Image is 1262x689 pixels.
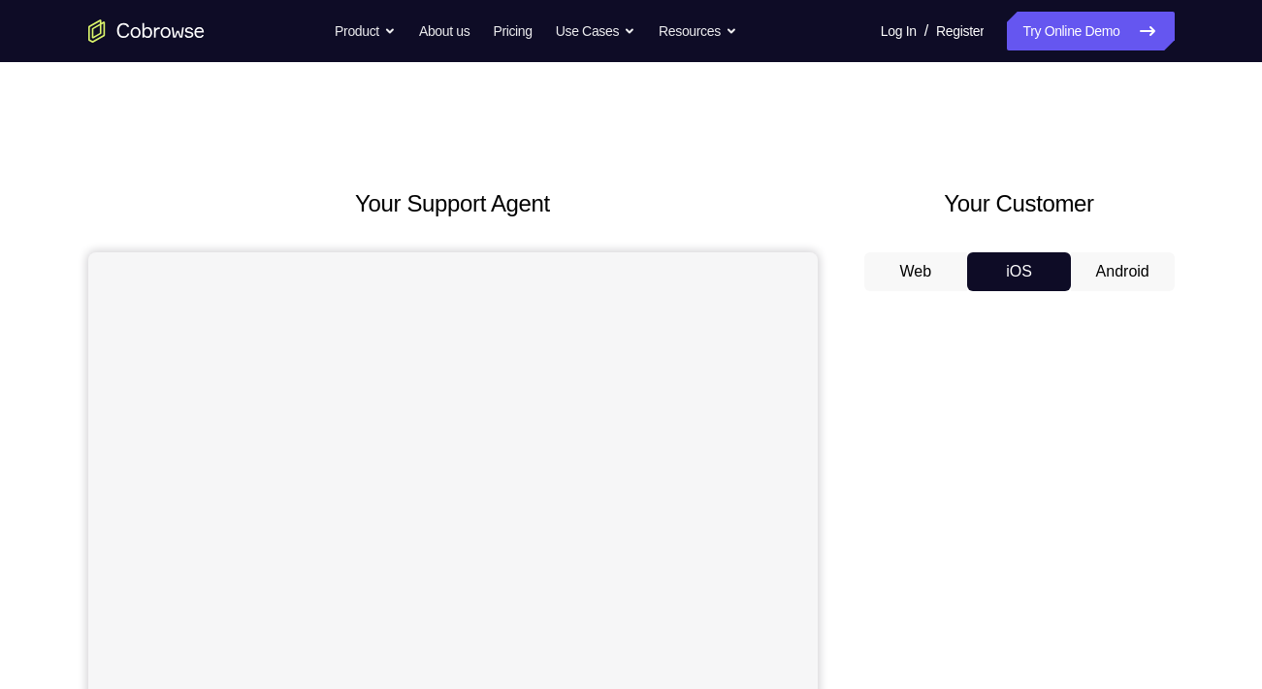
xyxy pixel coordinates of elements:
[493,12,532,50] a: Pricing
[881,12,917,50] a: Log In
[556,12,635,50] button: Use Cases
[659,12,737,50] button: Resources
[88,186,818,221] h2: Your Support Agent
[924,19,928,43] span: /
[967,252,1071,291] button: iOS
[864,252,968,291] button: Web
[88,19,205,43] a: Go to the home page
[1071,252,1175,291] button: Android
[1007,12,1174,50] a: Try Online Demo
[936,12,984,50] a: Register
[335,12,396,50] button: Product
[419,12,469,50] a: About us
[864,186,1175,221] h2: Your Customer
